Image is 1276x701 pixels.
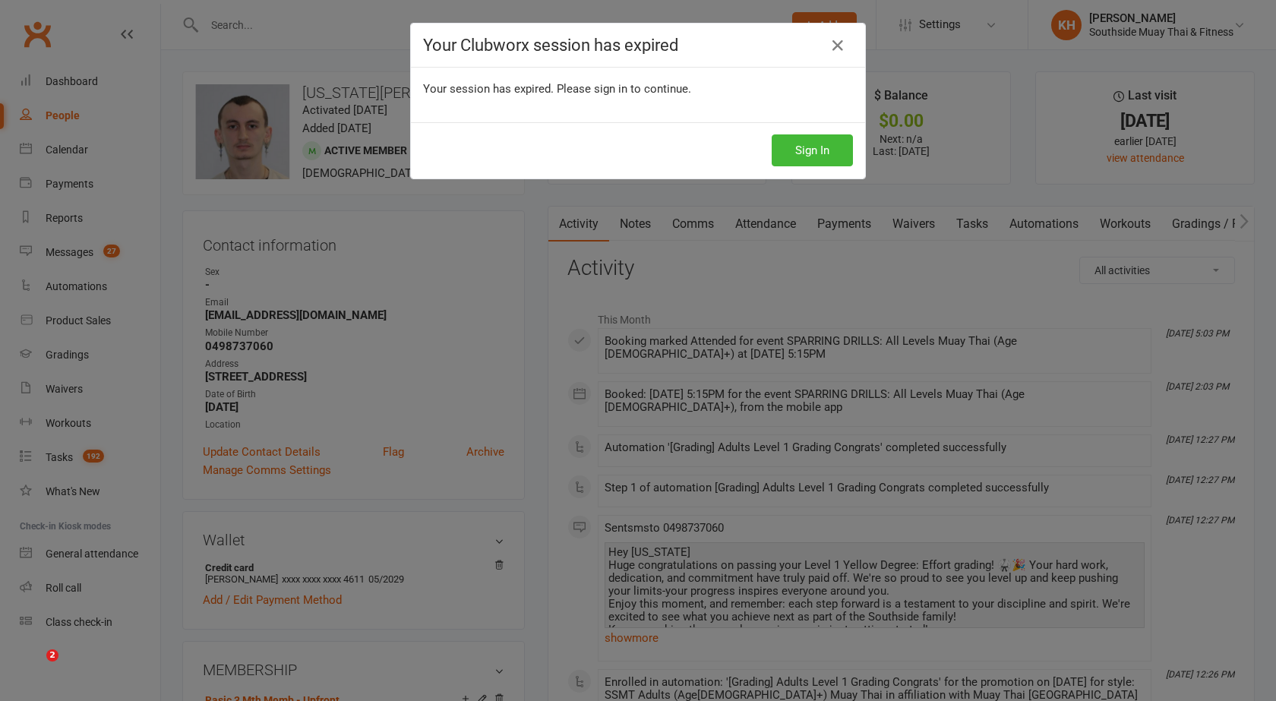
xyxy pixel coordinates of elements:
[423,36,853,55] h4: Your Clubworx session has expired
[423,82,691,96] span: Your session has expired. Please sign in to continue.
[772,134,853,166] button: Sign In
[15,649,52,686] iframe: Intercom live chat
[826,33,850,58] a: Close
[46,649,58,662] span: 2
